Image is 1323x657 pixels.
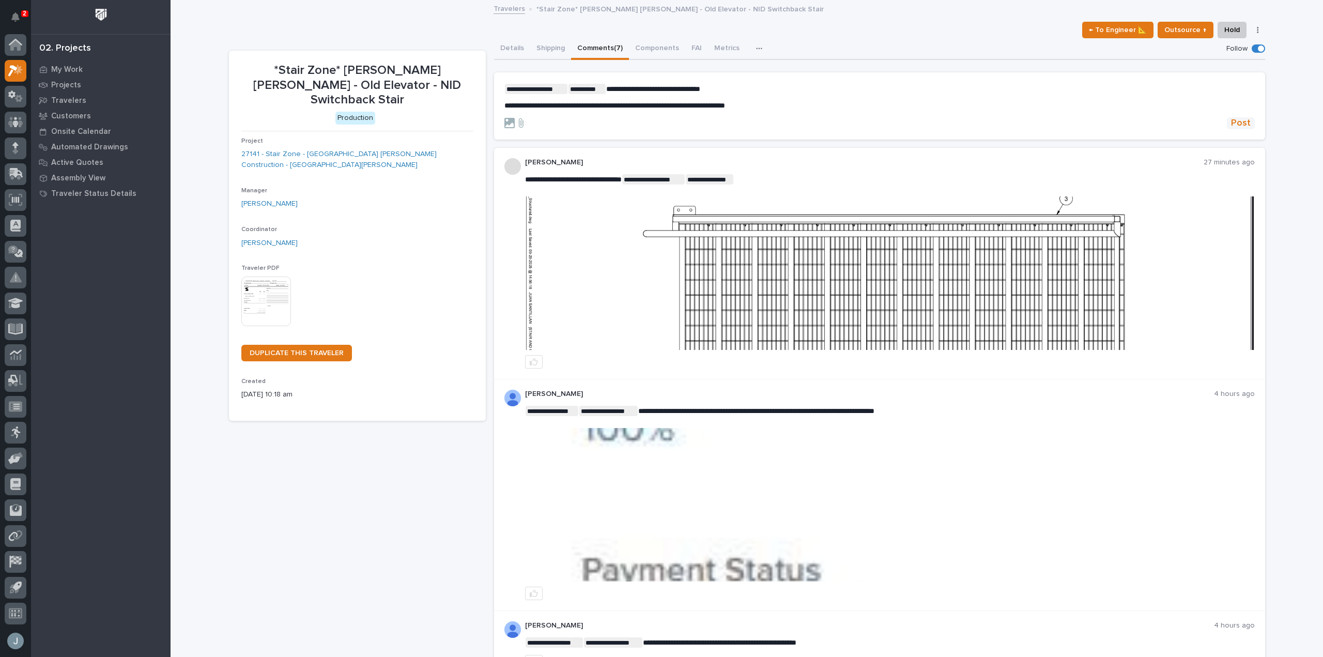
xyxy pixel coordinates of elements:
[31,124,171,139] a: Onsite Calendar
[525,355,543,369] button: like this post
[494,38,530,60] button: Details
[39,43,91,54] div: 02. Projects
[241,198,298,209] a: [PERSON_NAME]
[1082,22,1153,38] button: ← To Engineer 📐
[241,138,263,144] span: Project
[1224,24,1240,36] span: Hold
[1089,24,1147,36] span: ← To Engineer 📐
[241,238,298,249] a: [PERSON_NAME]
[31,108,171,124] a: Customers
[1164,24,1207,36] span: Outsource ↑
[241,226,277,233] span: Coordinator
[31,139,171,155] a: Automated Drawings
[685,38,708,60] button: FAI
[51,96,86,105] p: Travelers
[31,186,171,201] a: Traveler Status Details
[31,77,171,93] a: Projects
[241,265,280,271] span: Traveler PDF
[504,390,521,406] img: ALV-UjUZw9hJruFS49MnFCGlNn142N1JBvZgcRWa_mjHNGfsQroun-rg8PEveb541VVBd5he7V0qu4Fdajw4mtd9aHtE58iVR...
[504,621,521,638] img: AOh14GhUnP333BqRmXh-vZ-TpYZQaFVsuOFmGre8SRZf2A=s96-c
[1227,117,1255,129] button: Post
[31,62,171,77] a: My Work
[525,158,1204,167] p: [PERSON_NAME]
[525,587,543,600] button: like this post
[5,6,26,28] button: Notifications
[241,63,473,108] p: *Stair Zone* [PERSON_NAME] [PERSON_NAME] - Old Elevator - NID Switchback Stair
[494,2,525,14] a: Travelers
[530,38,571,60] button: Shipping
[1226,44,1248,53] p: Follow
[51,112,91,121] p: Customers
[241,378,266,385] span: Created
[708,38,746,60] button: Metrics
[335,112,375,125] div: Production
[51,81,81,90] p: Projects
[1204,158,1255,167] p: 27 minutes ago
[1218,22,1247,38] button: Hold
[13,12,26,29] div: Notifications2
[1214,621,1255,630] p: 4 hours ago
[241,389,473,400] p: [DATE] 10:18 am
[1214,390,1255,399] p: 4 hours ago
[51,143,128,152] p: Automated Drawings
[5,630,26,652] button: users-avatar
[1158,22,1213,38] button: Outsource ↑
[241,149,473,171] a: 27141 - Stair Zone - [GEOGRAPHIC_DATA] [PERSON_NAME] Construction - [GEOGRAPHIC_DATA][PERSON_NAME]
[31,155,171,170] a: Active Quotes
[250,349,344,357] span: DUPLICATE THIS TRAVELER
[23,10,26,17] p: 2
[525,390,1214,399] p: [PERSON_NAME]
[629,38,685,60] button: Components
[571,38,629,60] button: Comments (7)
[51,189,136,198] p: Traveler Status Details
[241,345,352,361] a: DUPLICATE THIS TRAVELER
[51,158,103,167] p: Active Quotes
[91,5,111,24] img: Workspace Logo
[31,170,171,186] a: Assembly View
[51,65,83,74] p: My Work
[1231,117,1251,129] span: Post
[525,621,1214,630] p: [PERSON_NAME]
[51,174,105,183] p: Assembly View
[51,127,111,136] p: Onsite Calendar
[241,188,267,194] span: Manager
[31,93,171,108] a: Travelers
[536,3,824,14] p: *Stair Zone* [PERSON_NAME] [PERSON_NAME] - Old Elevator - NID Switchback Stair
